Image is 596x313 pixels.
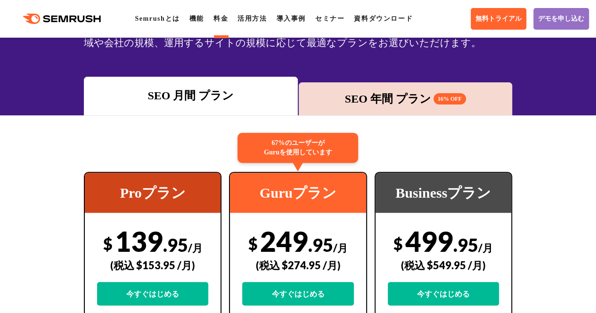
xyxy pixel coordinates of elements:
div: Businessプラン [376,173,511,213]
div: 249 [242,225,353,305]
span: /月 [478,241,493,254]
span: .95 [308,234,333,256]
span: $ [103,234,113,253]
a: 資料ダウンロード [354,15,413,22]
span: デモを申し込む [538,15,584,23]
div: (税込 $153.95 /月) [97,249,208,282]
span: $ [393,234,403,253]
span: /月 [188,241,203,254]
a: 無料トライアル [471,8,526,30]
a: 機能 [189,15,204,22]
a: 今すぐはじめる [242,282,353,305]
a: 料金 [213,15,228,22]
a: 今すぐはじめる [97,282,208,305]
span: 無料トライアル [475,15,522,23]
div: (税込 $274.95 /月) [242,249,353,282]
span: $ [248,234,258,253]
a: 今すぐはじめる [388,282,499,305]
span: .95 [453,234,478,256]
a: デモを申し込む [533,8,589,30]
a: Semrushとは [135,15,180,22]
div: 499 [388,225,499,305]
a: 活用方法 [237,15,267,22]
div: Proプラン [85,173,220,213]
div: Guruプラン [230,173,366,213]
a: 導入事例 [276,15,305,22]
div: 67%のユーザーが Guruを使用しています [237,133,358,163]
div: SEO 年間 プラン [303,90,507,107]
span: 16% OFF [433,93,466,104]
span: /月 [333,241,348,254]
div: 139 [97,225,208,305]
div: (税込 $549.95 /月) [388,249,499,282]
a: セミナー [315,15,344,22]
span: .95 [163,234,188,256]
div: SEO 月間 プラン [89,87,293,104]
